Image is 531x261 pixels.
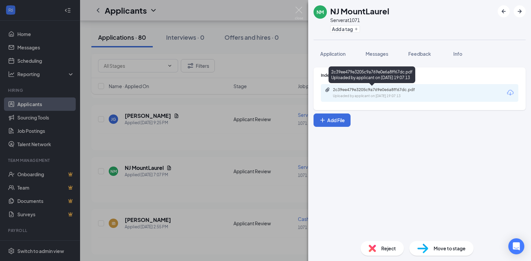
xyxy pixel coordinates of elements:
[330,5,389,17] h1: NJ MountLaurel
[333,93,433,99] div: Uploaded by applicant on [DATE] 19:07:13
[514,5,526,17] button: ArrowRight
[366,51,388,57] span: Messages
[314,113,351,127] button: Add FilePlus
[329,66,415,83] div: 2c39ee479e3205c9a769e0e6a8ff67dc.pdf Uploaded by applicant on [DATE] 19:07:13
[408,51,431,57] span: Feedback
[508,238,524,254] div: Open Intercom Messenger
[319,117,326,123] svg: Plus
[354,27,358,31] svg: Plus
[381,245,396,252] span: Reject
[330,25,360,32] button: PlusAdd a tag
[325,87,433,99] a: Paperclip2c39ee479e3205c9a769e0e6a8ff67dc.pdfUploaded by applicant on [DATE] 19:07:13
[516,7,524,15] svg: ArrowRight
[325,87,330,92] svg: Paperclip
[500,7,508,15] svg: ArrowLeftNew
[498,5,510,17] button: ArrowLeftNew
[333,87,426,92] div: 2c39ee479e3205c9a769e0e6a8ff67dc.pdf
[321,72,518,78] div: Indeed Resume
[506,89,514,97] svg: Download
[434,245,466,252] span: Move to stage
[320,51,346,57] span: Application
[330,17,389,23] div: Server at 1071
[453,51,462,57] span: Info
[317,9,324,15] div: NM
